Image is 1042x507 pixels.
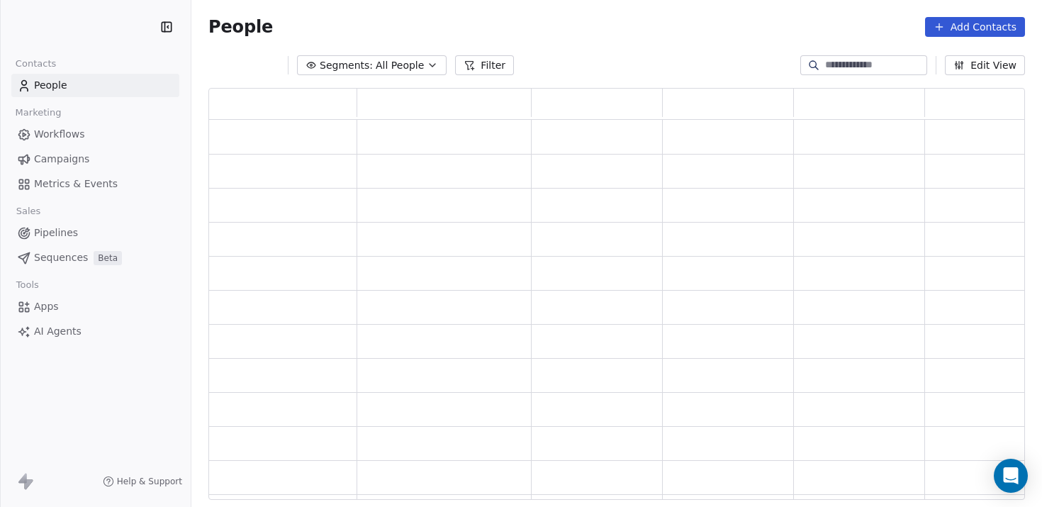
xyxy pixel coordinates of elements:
span: Segments: [320,58,373,73]
a: People [11,74,179,97]
a: Workflows [11,123,179,146]
span: Metrics & Events [34,177,118,191]
a: Pipelines [11,221,179,245]
span: Sequences [34,250,88,265]
a: SequencesBeta [11,246,179,269]
span: Tools [10,274,45,296]
span: All People [376,58,424,73]
div: Open Intercom Messenger [994,459,1028,493]
span: People [34,78,67,93]
span: Contacts [9,53,62,74]
span: Apps [34,299,59,314]
button: Add Contacts [925,17,1025,37]
span: AI Agents [34,324,82,339]
a: Help & Support [103,476,182,487]
span: Marketing [9,102,67,123]
a: Apps [11,295,179,318]
span: People [208,16,273,38]
a: Campaigns [11,147,179,171]
span: Workflows [34,127,85,142]
button: Filter [455,55,514,75]
span: Campaigns [34,152,89,167]
a: Metrics & Events [11,172,179,196]
span: Pipelines [34,225,78,240]
button: Edit View [945,55,1025,75]
span: Sales [10,201,47,222]
span: Beta [94,251,122,265]
a: AI Agents [11,320,179,343]
span: Help & Support [117,476,182,487]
